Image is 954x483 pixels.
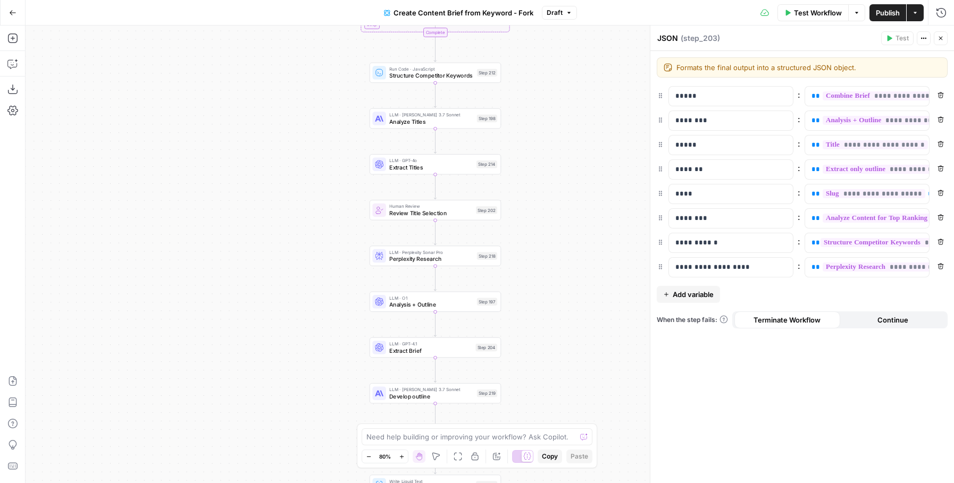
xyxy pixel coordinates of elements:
span: : [798,113,800,125]
g: Edge from step_204 to step_219 [434,358,437,382]
div: LLM · [PERSON_NAME] 3.7 SonnetDevelop outlineStep 219 [370,383,501,403]
span: Structure Competitor Keywords [389,71,473,80]
span: : [798,235,800,248]
span: ( step_203 ) [681,33,720,44]
button: Test [881,31,914,45]
span: Analysis + Outline [389,300,473,309]
span: Continue [877,315,908,325]
span: LLM · GPT-4.1 [389,340,472,347]
div: LLM · [PERSON_NAME] 3.7 SonnetAnalyze TitlesStep 198 [370,108,501,129]
span: LLM · Perplexity Sonar Pro [389,249,473,256]
button: Continue [840,311,946,328]
div: Step 198 [477,115,497,122]
div: Complete [423,28,447,37]
div: Step 202 [476,206,497,214]
span: LLM · [PERSON_NAME] 3.7 Sonnet [389,111,473,118]
div: Step 212 [477,69,497,77]
div: Human ReviewReview Title SelectionStep 202 [370,200,501,220]
a: When the step fails: [657,315,728,325]
span: Terminate Workflow [754,315,821,325]
button: Publish [869,4,906,21]
div: Step 197 [477,298,497,306]
span: Review Title Selection [389,209,472,217]
div: Complete [370,28,501,37]
textarea: JSON [657,33,678,44]
button: Add variable [657,286,720,303]
span: LLM · GPT-4o [389,157,473,164]
span: Analyze Titles [389,117,473,126]
span: Paste [571,452,588,461]
span: Test Workflow [794,7,842,18]
span: Extract Titles [389,163,473,172]
g: Edge from step_202 to step_218 [434,221,437,245]
span: LLM · [PERSON_NAME] 3.7 Sonnet [389,386,473,393]
span: : [798,259,800,272]
span: : [798,137,800,150]
div: Step 204 [475,344,497,351]
div: Run Code · JavaScriptStructure Competitor KeywordsStep 212 [370,63,501,83]
span: Test [896,33,909,43]
span: Run Code · JavaScript [389,65,473,72]
textarea: Formats the final output into a structured JSON object. [676,62,941,73]
span: Copy [542,452,558,461]
button: Test Workflow [777,4,848,21]
g: Edge from step_220 to step_205 [434,450,437,474]
span: Publish [876,7,900,18]
g: Edge from step_212 to step_198 [434,83,437,107]
span: : [798,162,800,174]
g: Edge from step_214 to step_202 [434,174,437,199]
g: Edge from step_89-iteration-end to step_212 [434,37,437,62]
span: Perplexity Research [389,255,473,263]
div: Step 218 [477,252,497,259]
span: Create Content Brief from Keyword - Fork [394,7,533,18]
div: Step 219 [477,389,497,397]
span: : [798,186,800,199]
span: LLM · O1 [389,294,473,301]
div: LLM · O1Analysis + OutlineStep 197 [370,292,501,312]
span: Draft [547,8,563,18]
span: 80% [379,452,391,461]
g: Edge from step_197 to step_204 [434,312,437,336]
div: Step 214 [476,160,497,168]
button: Create Content Brief from Keyword - Fork [378,4,540,21]
span: Develop outline [389,392,473,401]
span: Human Review [389,203,472,210]
div: LLM · Perplexity Sonar ProPerplexity ResearchStep 218 [370,245,501,266]
g: Edge from step_198 to step_214 [434,129,437,153]
g: Edge from step_218 to step_197 [434,266,437,291]
span: Extract Brief [389,346,472,355]
button: Copy [538,450,562,463]
div: LLM · GPT-4.1Extract BriefStep 204 [370,337,501,358]
button: Draft [542,6,577,20]
span: : [798,210,800,223]
g: Edge from step_219 to step_220 [434,403,437,428]
div: LLM · GPT-4oExtract TitlesStep 214 [370,154,501,174]
span: Add variable [673,289,714,300]
button: Paste [566,450,592,463]
span: : [798,88,800,101]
